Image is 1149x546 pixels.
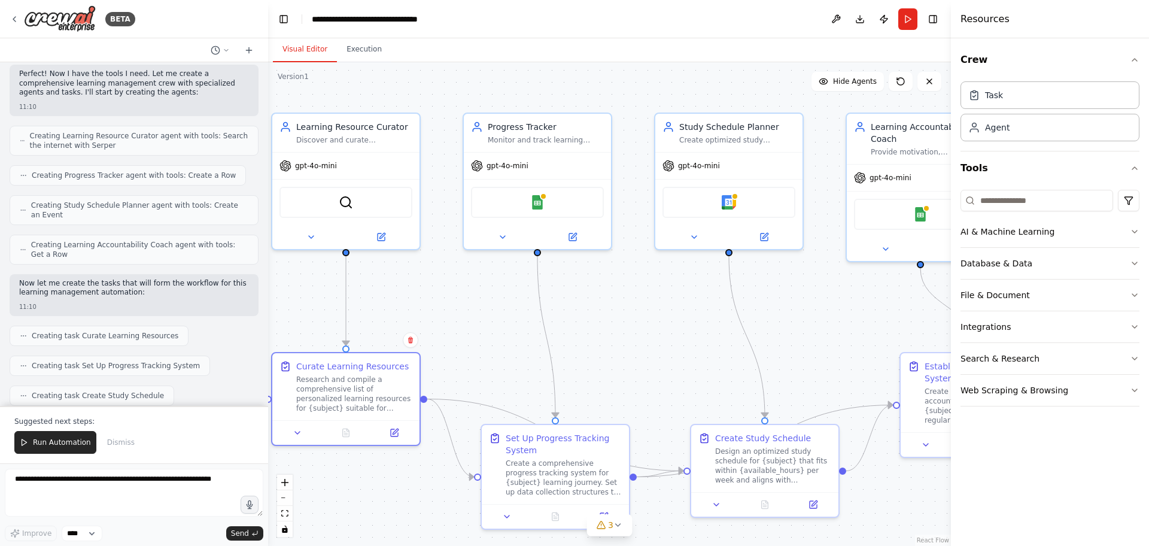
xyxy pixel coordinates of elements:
[925,360,1041,384] div: Establish Accountability System
[846,113,995,262] div: Learning Accountability CoachProvide motivation, accountability, and guidance to help achieve {le...
[960,216,1139,247] button: AI & Machine Learning
[960,353,1039,365] div: Search & Research
[914,268,980,345] g: Edge from 818ff2ec-e37b-4042-b2c2-39846fa9b34b to c333c3d6-4280-4a40-a205-002b2f99235b
[960,311,1139,342] button: Integrations
[740,498,791,512] button: No output available
[427,393,474,483] g: Edge from cb9bff43-da64-457a-88a3-80e7449cb2fa to d5745f0c-a166-49cc-8373-7ef6cbd0cac9
[960,375,1139,406] button: Web Scraping & Browsing
[730,230,798,244] button: Open in side panel
[277,521,293,537] button: toggle interactivity
[960,257,1032,269] div: Database & Data
[870,173,911,183] span: gpt-4o-mini
[715,447,831,485] div: Design an optimized study schedule for {subject} that fits within {available_hours} per week and ...
[277,475,293,537] div: React Flow controls
[296,121,412,133] div: Learning Resource Curator
[586,514,633,536] button: 3
[30,131,248,150] span: Creating Learning Resource Curator agent with tools: Search the internet with Serper
[960,12,1010,26] h4: Resources
[105,12,135,26] div: BETA
[463,113,612,250] div: Progress TrackerMonitor and track learning progress for {subject} courses, maintaining detailed r...
[32,331,178,341] span: Creating task Curate Learning Resources
[32,361,200,371] span: Creating task Set Up Progress Tracking System
[690,424,840,518] div: Create Study ScheduleDesign an optimized study schedule for {subject} that fits within {available...
[960,43,1139,77] button: Crew
[530,195,545,210] img: Google Sheets
[296,360,409,372] div: Curate Learning Resources
[530,509,581,524] button: No output available
[960,248,1139,279] button: Database & Data
[226,526,263,541] button: Send
[722,195,736,210] img: Google Calendar
[531,256,561,417] g: Edge from 5f981630-67c1-4de1-94bb-c2b1a6e75d0f to d5745f0c-a166-49cc-8373-7ef6cbd0cac9
[337,37,391,62] button: Execution
[960,321,1011,333] div: Integrations
[637,399,893,483] g: Edge from d5745f0c-a166-49cc-8373-7ef6cbd0cac9 to c333c3d6-4280-4a40-a205-002b2f99235b
[321,426,372,440] button: No output available
[960,343,1139,374] button: Search & Research
[22,529,51,538] span: Improve
[960,77,1139,151] div: Crew
[960,151,1139,185] button: Tools
[960,289,1030,301] div: File & Document
[481,424,630,530] div: Set Up Progress Tracking SystemCreate a comprehensive progress tracking system for {subject} lear...
[296,375,412,413] div: Research and compile a comprehensive list of personalized learning resources for {subject} suitab...
[312,13,446,25] nav: breadcrumb
[340,256,352,345] g: Edge from d00850ad-a982-4459-81a4-ac46942d6bef to cb9bff43-da64-457a-88a3-80e7449cb2fa
[14,431,96,454] button: Run Automation
[925,387,1041,425] div: Create a comprehensive accountability framework for {subject} learning goals. Set up regular chec...
[960,226,1054,238] div: AI & Machine Learning
[679,121,795,133] div: Study Schedule Planner
[273,37,337,62] button: Visual Editor
[206,43,235,57] button: Switch to previous chat
[917,537,949,544] a: React Flow attribution
[922,242,989,256] button: Open in side panel
[608,519,613,531] span: 3
[871,147,987,157] div: Provide motivation, accountability, and guidance to help achieve {learning_goals} in {subject} by...
[403,332,418,348] button: Delete node
[277,506,293,521] button: fit view
[960,280,1139,311] button: File & Document
[833,77,877,86] span: Hide Agents
[31,240,248,259] span: Creating Learning Accountability Coach agent with tools: Get a Row
[278,72,309,81] div: Version 1
[488,121,604,133] div: Progress Tracker
[678,161,720,171] span: gpt-4o-mini
[239,43,259,57] button: Start a new chat
[488,135,604,145] div: Monitor and track learning progress for {subject} courses, maintaining detailed records of comple...
[14,417,254,426] p: Suggested next steps:
[637,465,683,483] g: Edge from d5745f0c-a166-49cc-8373-7ef6cbd0cac9 to cc240ad4-714c-4bc0-8c14-060768fc60db
[277,490,293,506] button: zoom out
[5,526,57,541] button: Improve
[24,5,96,32] img: Logo
[715,432,811,444] div: Create Study Schedule
[373,426,415,440] button: Open in side panel
[899,352,1049,458] div: Establish Accountability SystemCreate a comprehensive accountability framework for {subject} lear...
[539,230,606,244] button: Open in side panel
[506,432,622,456] div: Set Up Progress Tracking System
[277,475,293,490] button: zoom in
[339,195,353,210] img: SerperDevTool
[33,438,91,447] span: Run Automation
[985,89,1003,101] div: Task
[506,459,622,497] div: Create a comprehensive progress tracking system for {subject} learning journey. Set up data colle...
[583,509,624,524] button: Open in side panel
[679,135,795,145] div: Create optimized study schedules for {subject} that align with {available_hours} per week and {le...
[271,113,421,250] div: Learning Resource CuratorDiscover and curate personalized learning resources for {subject} based ...
[913,207,928,222] img: Google Sheets
[811,72,884,91] button: Hide Agents
[427,393,683,477] g: Edge from cb9bff43-da64-457a-88a3-80e7449cb2fa to cc240ad4-714c-4bc0-8c14-060768fc60db
[19,102,249,111] div: 11:10
[925,11,941,28] button: Hide right sidebar
[32,171,236,180] span: Creating Progress Tracker agent with tools: Create a Row
[31,201,248,220] span: Creating Study Schedule Planner agent with tools: Create an Event
[654,113,804,250] div: Study Schedule PlannerCreate optimized study schedules for {subject} that align with {available_h...
[296,135,412,145] div: Discover and curate personalized learning resources for {subject} based on {learning_level} and {...
[32,391,164,401] span: Creating task Create Study Schedule
[487,161,528,171] span: gpt-4o-mini
[271,352,421,446] div: Curate Learning ResourcesResearch and compile a comprehensive list of personalized learning resou...
[241,496,259,514] button: Click to speak your automation idea
[792,498,834,512] button: Open in side panel
[19,302,249,311] div: 11:10
[846,399,893,477] g: Edge from cc240ad4-714c-4bc0-8c14-060768fc60db to c333c3d6-4280-4a40-a205-002b2f99235b
[275,11,292,28] button: Hide left sidebar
